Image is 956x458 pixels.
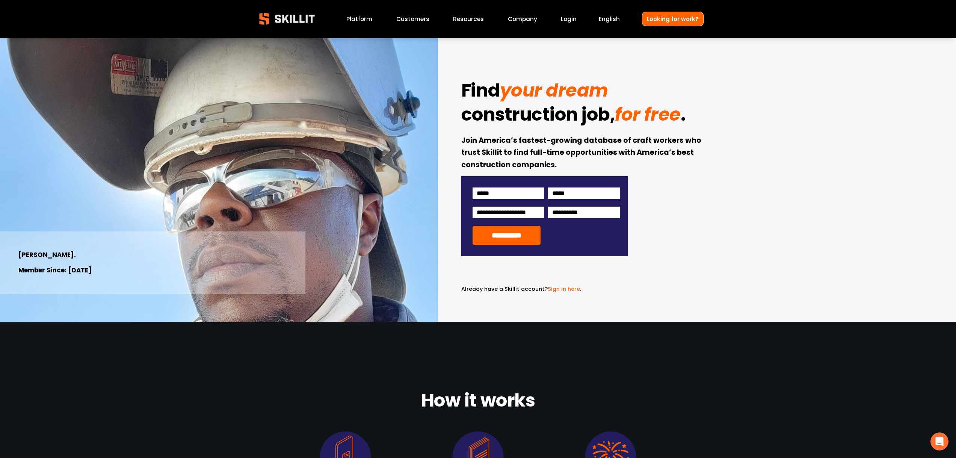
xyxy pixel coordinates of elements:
[453,15,484,23] span: Resources
[453,14,484,24] a: folder dropdown
[599,14,620,24] div: language picker
[930,432,948,450] div: Open Intercom Messenger
[615,102,680,127] em: for free
[18,250,76,261] strong: [PERSON_NAME].
[548,285,580,293] a: Sign in here
[461,135,703,172] strong: Join America’s fastest-growing database of craft workers who trust Skillit to find full-time oppo...
[461,285,548,293] span: Already have a Skillit account?
[500,78,608,103] em: your dream
[642,12,704,26] a: Looking for work?
[681,101,686,132] strong: .
[421,387,535,417] strong: How it works
[561,14,577,24] a: Login
[599,15,620,23] span: English
[461,285,628,293] p: .
[508,14,537,24] a: Company
[461,101,615,132] strong: construction job,
[346,14,372,24] a: Platform
[18,265,92,276] strong: Member Since: [DATE]
[396,14,429,24] a: Customers
[253,8,321,30] img: Skillit
[461,77,500,107] strong: Find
